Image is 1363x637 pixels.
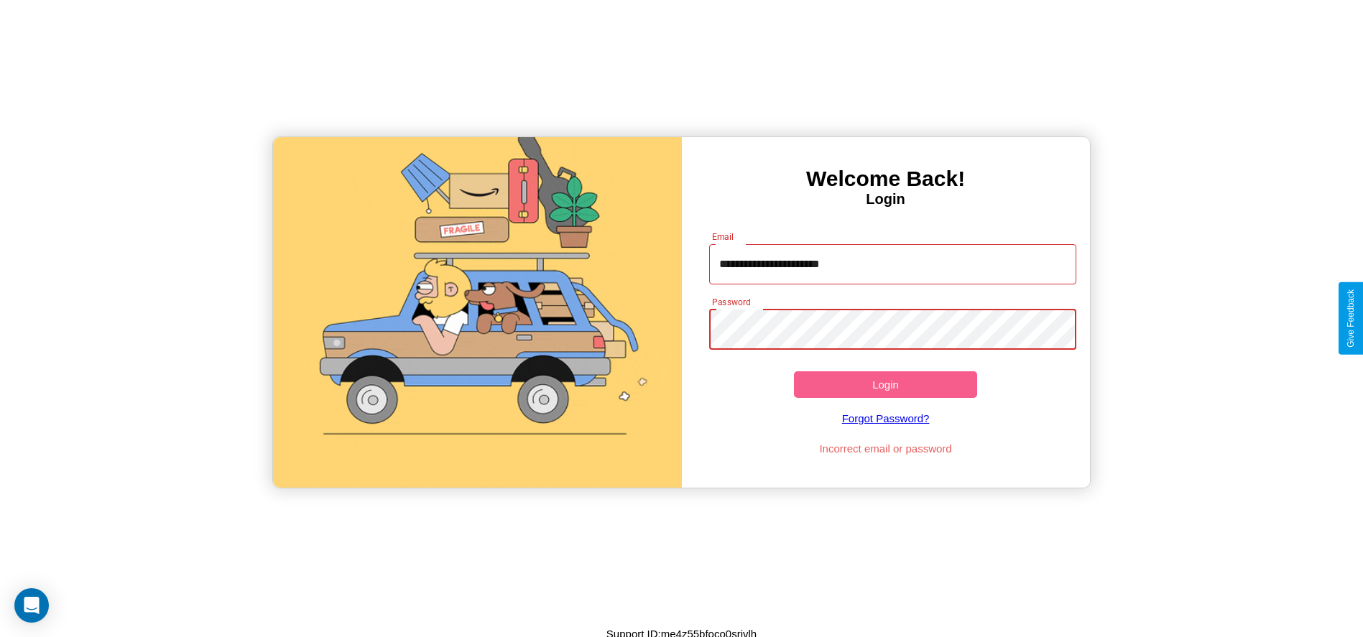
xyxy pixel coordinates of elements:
[702,398,1069,439] a: Forgot Password?
[794,371,978,398] button: Login
[712,296,750,308] label: Password
[1346,289,1356,348] div: Give Feedback
[682,167,1090,191] h3: Welcome Back!
[14,588,49,623] div: Open Intercom Messenger
[712,231,734,243] label: Email
[682,191,1090,208] h4: Login
[273,137,681,488] img: gif
[702,439,1069,458] p: Incorrect email or password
